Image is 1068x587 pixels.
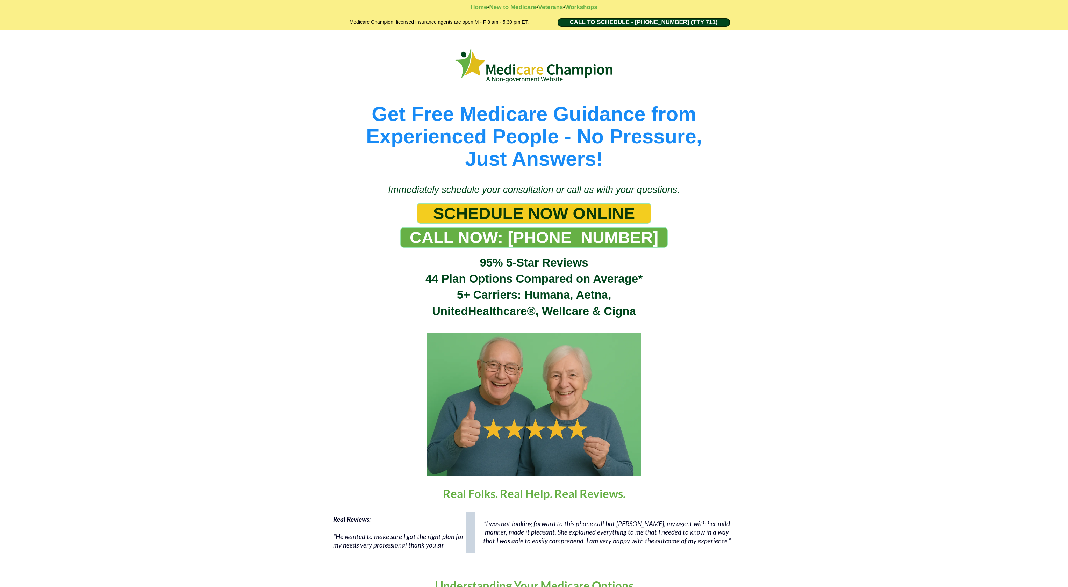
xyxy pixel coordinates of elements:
[538,4,563,10] a: Veterans
[388,184,680,195] span: Immediately schedule your consultation or call us with your questions.
[569,19,717,26] span: CALL TO SCHEDULE - [PHONE_NUMBER] (TTY 711)
[480,256,588,269] span: 95% 5-Star Reviews
[471,4,487,10] a: Home
[417,203,651,224] a: SCHEDULE NOW ONLINE
[432,305,636,318] span: UnitedHealthcare®, Wellcare & Cigna
[489,4,536,10] a: New to Medicare
[465,147,603,170] span: Just Answers!
[333,532,464,549] span: "He wanted to make sure I got the right plan for my needs very professional thank you sir"
[536,4,538,10] strong: •
[433,204,635,223] span: SCHEDULE NOW ONLINE
[565,4,597,10] a: Workshops
[487,4,489,10] strong: •
[410,228,658,247] span: CALL NOW: [PHONE_NUMBER]
[333,515,371,523] span: Real Reviews:
[483,520,731,545] span: “I was not looking forward to this phone call but [PERSON_NAME], my agent with her mild manner, m...
[331,18,547,27] h2: Medicare Champion, licensed insurance agents are open M - F 8 am - 5:30 pm ET.
[563,4,565,10] strong: •
[443,486,625,500] span: Real Folks. Real Help. Real Reviews.
[400,227,668,248] a: CALL NOW: 1-888-344-8881
[457,288,611,301] span: 5+ Carriers: Humana, Aetna,
[558,18,730,27] a: CALL TO SCHEDULE - 1-888-344-8881 (TTY 711)
[425,272,643,285] span: 44 Plan Options Compared on Average*
[366,102,702,147] span: Get Free Medicare Guidance from Experienced People - No Pressure,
